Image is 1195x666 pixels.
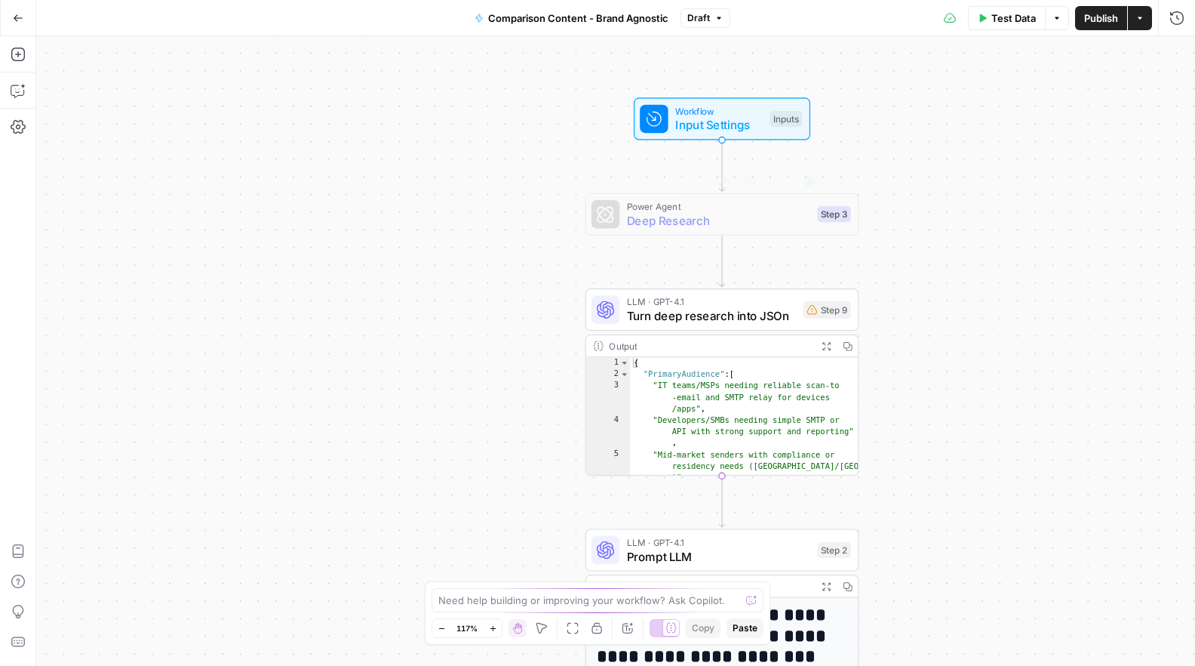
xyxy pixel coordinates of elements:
[586,357,631,368] div: 1
[675,104,763,119] span: Workflow
[627,535,810,550] span: LLM · GPT-4.1
[720,236,725,287] g: Edge from step_3 to step_9
[627,199,810,214] span: Power Agent
[585,193,859,236] div: Power AgentDeep ResearchStep 3Test
[586,415,631,449] div: 4
[627,211,810,229] span: Deep Research
[733,621,757,635] span: Paste
[817,206,850,222] div: Step 3
[586,449,631,484] div: 5
[795,170,850,193] button: Test
[586,381,631,415] div: 3
[609,339,810,353] div: Output
[686,618,720,638] button: Copy
[585,288,859,476] div: LLM · GPT-4.1Turn deep research into JSOnStep 9Output{ "PrimaryAudience":[ "IT teams/MSPs needing...
[720,476,725,527] g: Edge from step_9 to step_2
[692,621,714,635] span: Copy
[680,8,730,28] button: Draft
[465,6,677,30] button: Comparison Content - Brand Agnostic
[1084,11,1118,26] span: Publish
[822,174,843,190] span: Test
[968,6,1045,30] button: Test Data
[627,307,797,325] span: Turn deep research into JSOn
[456,622,478,634] span: 117%
[687,11,710,25] span: Draft
[586,369,631,381] div: 2
[727,618,763,638] button: Paste
[488,11,668,26] span: Comparison Content - Brand Agnostic
[803,301,851,318] div: Step 9
[585,97,859,140] div: WorkflowInput SettingsInputs
[991,11,1036,26] span: Test Data
[619,357,629,368] span: Toggle code folding, rows 1 through 118
[619,369,629,381] span: Toggle code folding, rows 2 through 8
[609,579,810,594] div: Output
[675,116,763,134] span: Input Settings
[1075,6,1127,30] button: Publish
[817,542,850,558] div: Step 2
[770,111,802,127] div: Inputs
[627,294,797,309] span: LLM · GPT-4.1
[627,547,810,565] span: Prompt LLM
